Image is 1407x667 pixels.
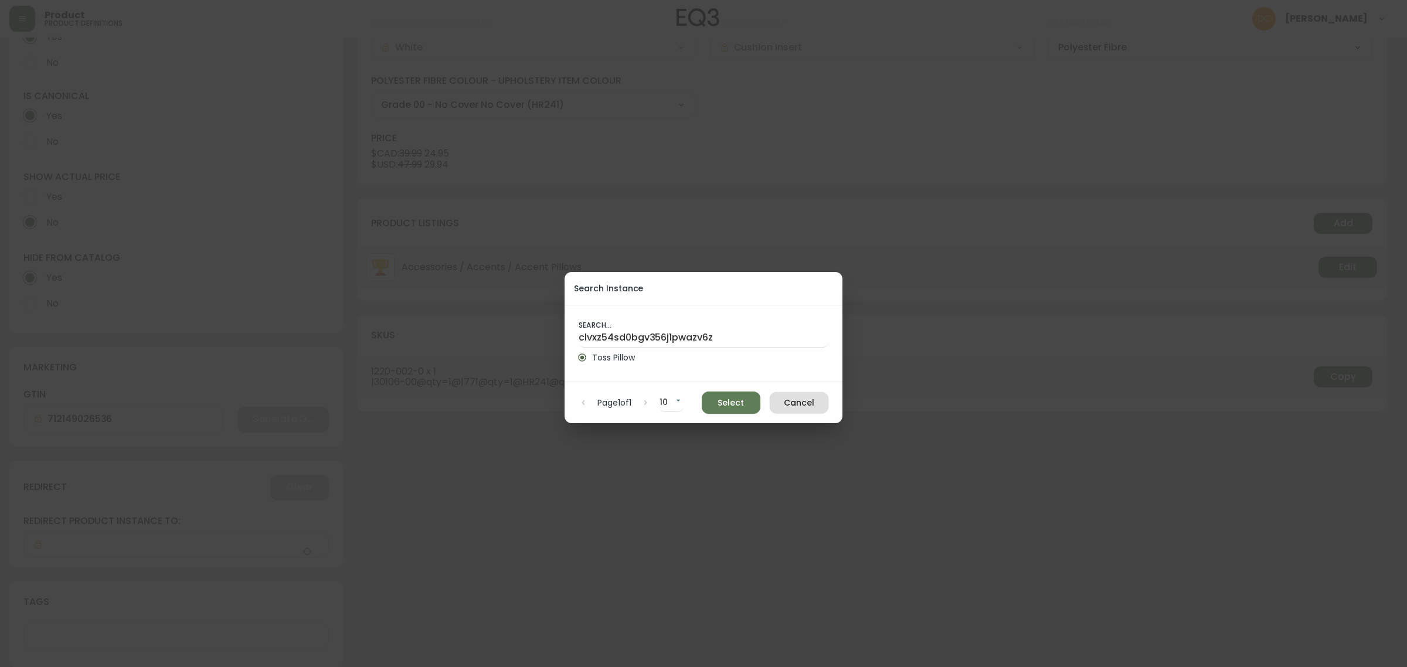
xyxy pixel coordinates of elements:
div: 10 [660,393,683,413]
span: Select [711,396,751,410]
span: Cancel [779,396,819,410]
p: Page 1 of 1 [597,397,631,409]
button: Cancel [770,392,828,414]
button: Select [702,392,760,414]
span: Toss Pillow [592,352,634,364]
h2: Search Instance [574,281,833,295]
